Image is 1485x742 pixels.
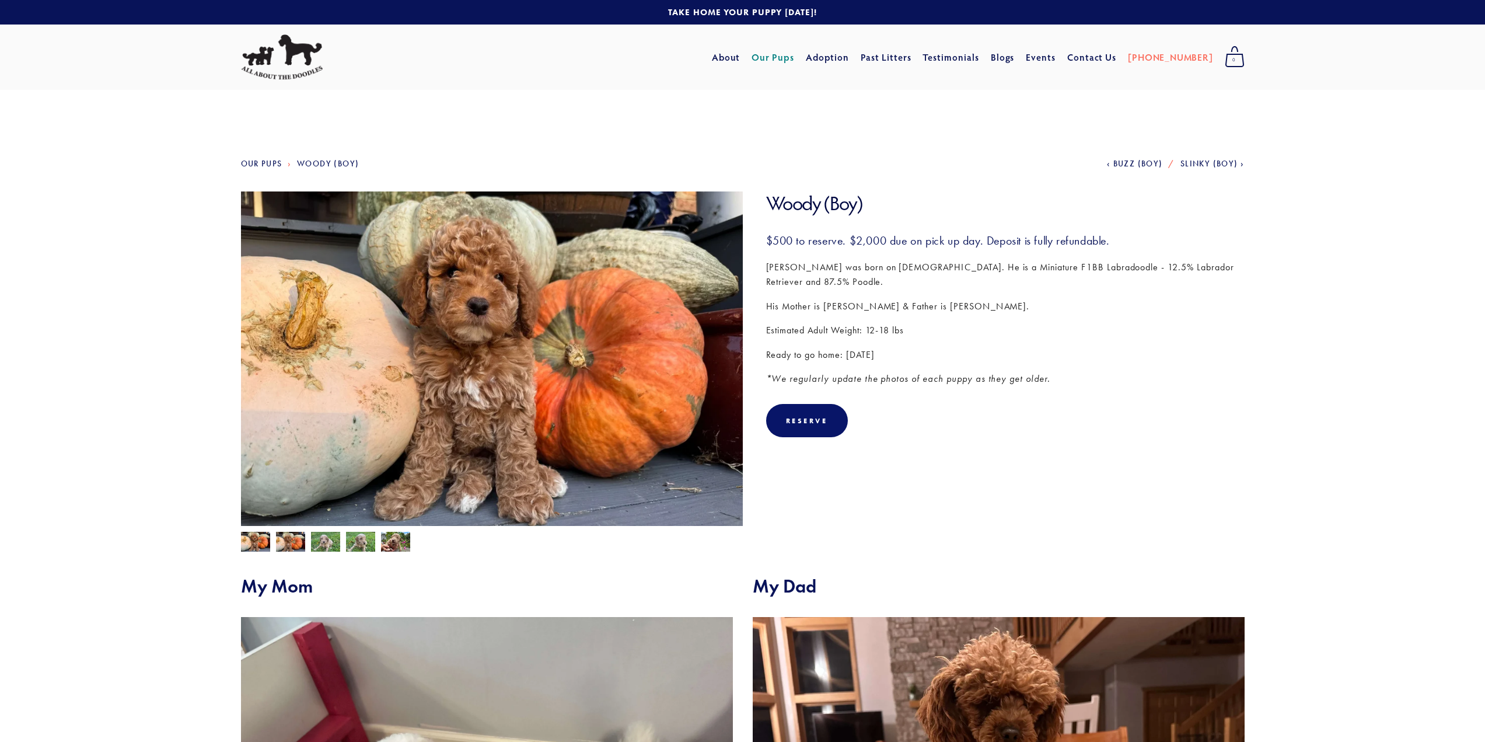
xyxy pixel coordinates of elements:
[786,416,828,425] div: Reserve
[1128,47,1213,68] a: [PHONE_NUMBER]
[766,373,1050,384] em: *We regularly update the photos of each puppy as they get older.
[1026,47,1056,68] a: Events
[346,532,375,554] img: Woody 3.jpg
[1180,159,1245,169] a: Slinky (Boy)
[766,233,1245,248] h3: $500 to reserve. $2,000 due on pick up day. Deposit is fully refundable.
[241,532,270,554] img: Woody 4.jpg
[766,191,1245,215] h1: Woody (Boy)
[241,159,282,169] a: Our Pups
[806,47,850,68] a: Adoption
[861,51,911,63] a: Past Litters
[1113,159,1163,169] span: Buzz (Boy)
[276,532,305,554] img: Woody 5.jpg
[241,575,733,597] h2: My Mom
[297,159,359,169] a: Woody (Boy)
[923,47,979,68] a: Testimonials
[311,532,340,554] img: Woody 2.jpg
[752,47,794,68] a: Our Pups
[1067,47,1117,68] a: Contact Us
[991,47,1015,68] a: Blogs
[1219,43,1250,72] a: 0 items in cart
[766,299,1245,314] p: His Mother is [PERSON_NAME] & Father is [PERSON_NAME].
[766,260,1245,290] p: [PERSON_NAME] was born on [DEMOGRAPHIC_DATA]. He is a Miniature F1BB Labradoodle - 12.5% Labrador...
[753,575,1245,597] h2: My Dad
[712,47,740,68] a: About
[241,191,743,568] img: Woody 4.jpg
[766,404,848,437] div: Reserve
[1107,159,1163,169] a: Buzz (Boy)
[381,532,410,554] img: Woody 1.jpg
[766,323,1245,338] p: Estimated Adult Weight: 12-18 lbs
[241,34,323,80] img: All About The Doodles
[1225,53,1245,68] span: 0
[766,347,1245,363] p: Ready to go home: [DATE]
[1180,159,1238,169] span: Slinky (Boy)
